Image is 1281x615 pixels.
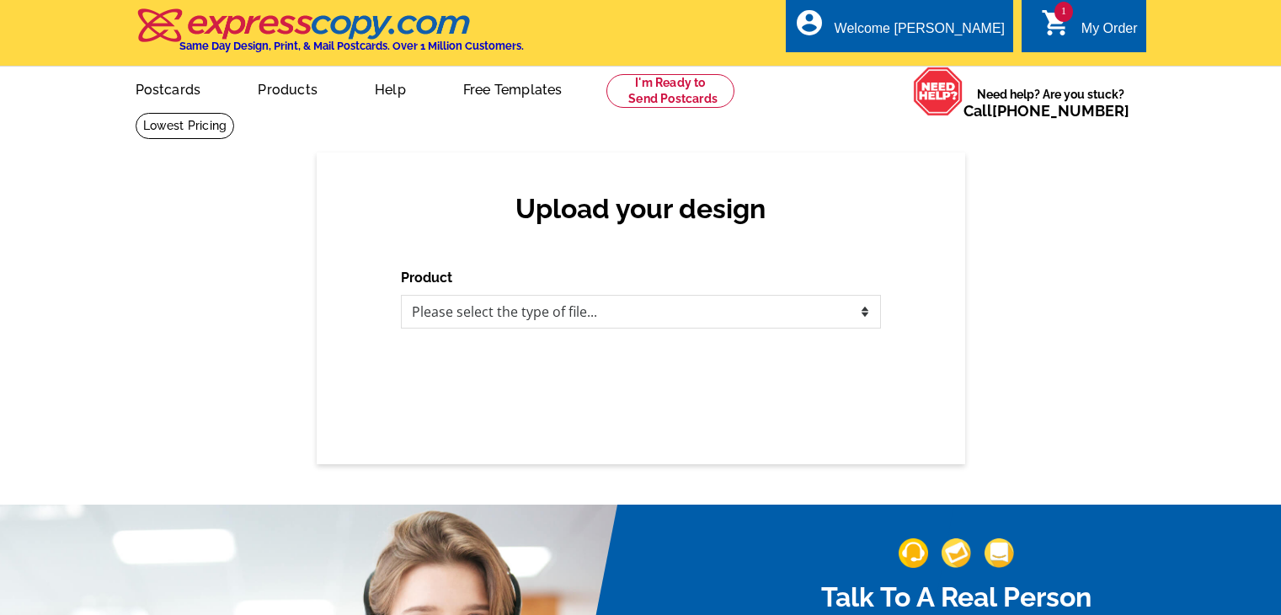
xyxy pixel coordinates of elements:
a: [PHONE_NUMBER] [992,102,1129,120]
a: Free Templates [436,68,590,108]
div: My Order [1081,21,1138,45]
div: Welcome [PERSON_NAME] [835,21,1005,45]
span: Call [963,102,1129,120]
h2: Upload your design [418,193,864,225]
img: support-img-3_1.png [985,538,1014,568]
a: 1 shopping_cart My Order [1041,19,1138,40]
a: Help [348,68,433,108]
h2: Talk To A Real Person [725,581,1188,613]
a: Products [231,68,344,108]
img: help [913,67,963,116]
span: Need help? Are you stuck? [963,86,1138,120]
i: account_circle [794,8,825,38]
img: support-img-2.png [942,538,971,568]
span: 1 [1054,2,1073,22]
i: shopping_cart [1041,8,1071,38]
img: support-img-1.png [899,538,928,568]
a: Same Day Design, Print, & Mail Postcards. Over 1 Million Customers. [136,20,524,52]
h4: Same Day Design, Print, & Mail Postcards. Over 1 Million Customers. [179,40,524,52]
label: Product [401,268,452,288]
a: Postcards [109,68,228,108]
